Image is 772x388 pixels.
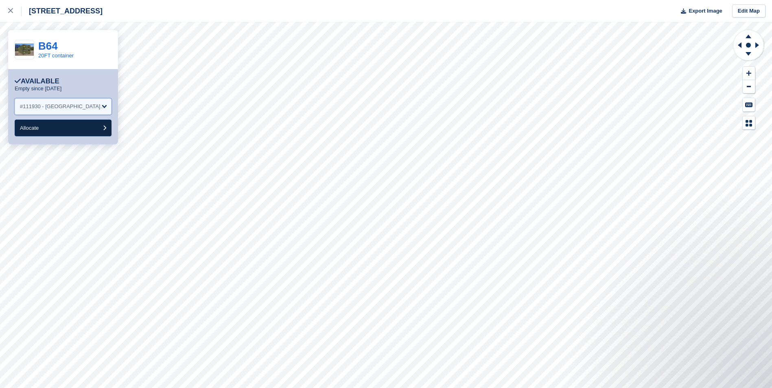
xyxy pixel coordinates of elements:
span: Allocate [20,125,39,131]
button: Allocate [15,120,112,136]
button: Map Legend [743,116,755,130]
img: 20ft%20container.jpg [15,44,34,56]
a: B64 [38,40,58,52]
button: Zoom Out [743,80,755,94]
button: Keyboard Shortcuts [743,98,755,111]
a: Edit Map [732,4,765,18]
div: [STREET_ADDRESS] [22,6,103,16]
div: #111930 - [GEOGRAPHIC_DATA] Srikandavel [20,102,106,111]
button: Zoom In [743,67,755,80]
span: Export Image [689,7,722,15]
a: 20FT container [38,52,74,59]
button: Export Image [676,4,722,18]
p: Empty since [DATE] [15,85,61,92]
div: Available [15,77,59,85]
